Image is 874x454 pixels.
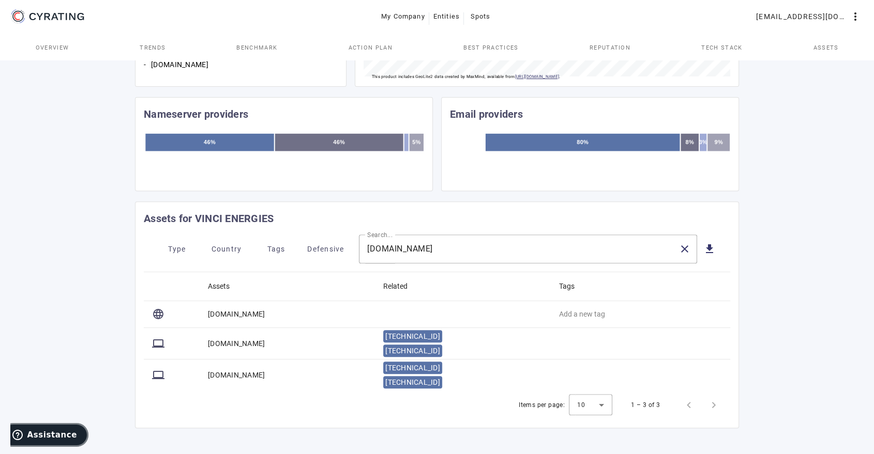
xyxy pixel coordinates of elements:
[463,45,518,51] span: Best practices
[236,45,277,51] span: Benchmark
[151,59,338,70] li: [DOMAIN_NAME]
[559,307,714,321] input: Add a new tag
[433,8,460,25] span: Entities
[385,332,440,340] span: [TECHNICAL_ID]
[168,241,186,257] span: Type
[679,243,691,255] mat-icon: close
[701,45,742,51] span: Tech Stack
[849,10,862,23] mat-icon: more_vert
[464,7,497,26] button: Spots
[152,369,164,381] mat-icon: computer
[450,106,523,122] mat-card-title: Email providers
[200,328,375,359] mat-cell: [DOMAIN_NAME]
[701,393,726,417] button: Next page
[703,243,716,255] mat-icon: get_app
[200,301,375,328] mat-cell: [DOMAIN_NAME]
[377,7,429,26] button: My Company
[208,280,239,292] div: Assets
[383,280,417,292] div: Related
[29,13,84,20] g: CYRATING
[348,45,393,51] span: Action Plan
[200,359,375,390] mat-cell: [DOMAIN_NAME]
[559,280,584,292] div: Tags
[756,8,849,25] span: [EMAIL_ADDRESS][DOMAIN_NAME]
[385,364,440,372] span: [TECHNICAL_ID]
[813,45,838,51] span: Assets
[631,400,660,410] div: 1 – 3 of 3
[208,280,230,292] div: Assets
[251,240,301,258] button: Tags
[519,400,565,410] div: Items per page:
[267,241,285,257] span: Tags
[367,231,393,238] mat-label: Search...
[381,8,425,25] span: My Company
[372,72,561,82] p: This product includes GeoLite2 data created by MaxMind, available from .
[152,308,164,320] mat-icon: language
[202,240,251,258] button: Country
[152,240,202,258] button: Type
[590,45,630,51] span: Reputation
[559,280,575,292] div: Tags
[144,106,248,122] mat-card-title: Nameserver providers
[140,45,165,51] span: Trends
[515,74,559,79] a: [URL][DOMAIN_NAME]
[152,337,164,350] mat-icon: computer
[301,240,351,258] button: Defensive
[10,423,88,449] iframe: Ouvre un widget dans lequel vous pouvez trouver plus d’informations
[752,7,866,26] button: [EMAIL_ADDRESS][DOMAIN_NAME]
[429,7,464,26] button: Entities
[676,393,701,417] button: Previous page
[383,280,408,292] div: Related
[307,241,344,257] span: Defensive
[385,347,440,355] span: [TECHNICAL_ID]
[385,378,440,386] span: [TECHNICAL_ID]
[212,241,242,257] span: Country
[36,45,69,51] span: Overview
[144,210,274,227] mat-card-title: Assets for VINCI ENERGIES
[471,8,491,25] span: Spots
